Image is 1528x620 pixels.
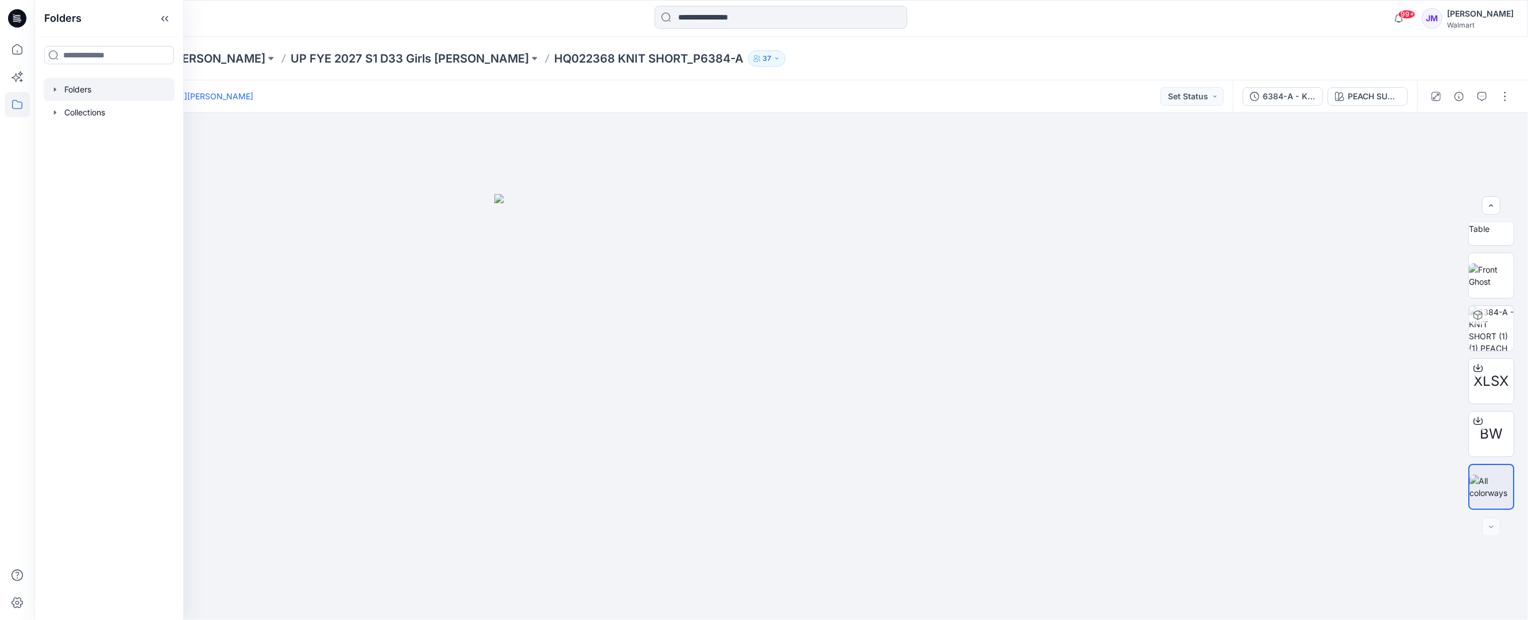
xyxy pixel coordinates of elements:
img: Front Ghost [1469,263,1514,288]
div: JM [1422,8,1442,29]
div: 6384-A - KNIT SHORT (1) (1) [1263,90,1316,103]
span: 99+ [1398,10,1415,19]
button: 37 [748,51,786,67]
img: All colorways [1469,475,1513,499]
img: Turn Table [1469,211,1514,235]
div: Walmart [1447,21,1514,29]
p: 37 [763,52,771,65]
button: Details [1450,87,1468,106]
span: BW [1480,424,1503,444]
img: eyJhbGciOiJIUzI1NiIsImtpZCI6IjAiLCJzbHQiOiJzZXMiLCJ0eXAiOiJKV1QifQ.eyJkYXRhIjp7InR5cGUiOiJzdG9yYW... [494,194,1069,620]
button: 6384-A - KNIT SHORT (1) (1) [1243,87,1323,106]
a: UP_Garan [PERSON_NAME] [114,51,265,67]
p: HQ022368 KNIT SHORT_P6384-A [554,51,744,67]
img: 6384-A - KNIT SHORT (1) (1) PEACH SUNRISE [1469,306,1514,351]
span: XLSX [1474,371,1509,392]
button: PEACH SUNRISE [1328,87,1408,106]
a: UP FYE 2027 S1 D33 Girls [PERSON_NAME] [291,51,529,67]
div: PEACH SUNRISE [1348,90,1401,103]
div: [PERSON_NAME] [1447,7,1514,21]
a: [US_STATE][PERSON_NAME] [142,91,253,101]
